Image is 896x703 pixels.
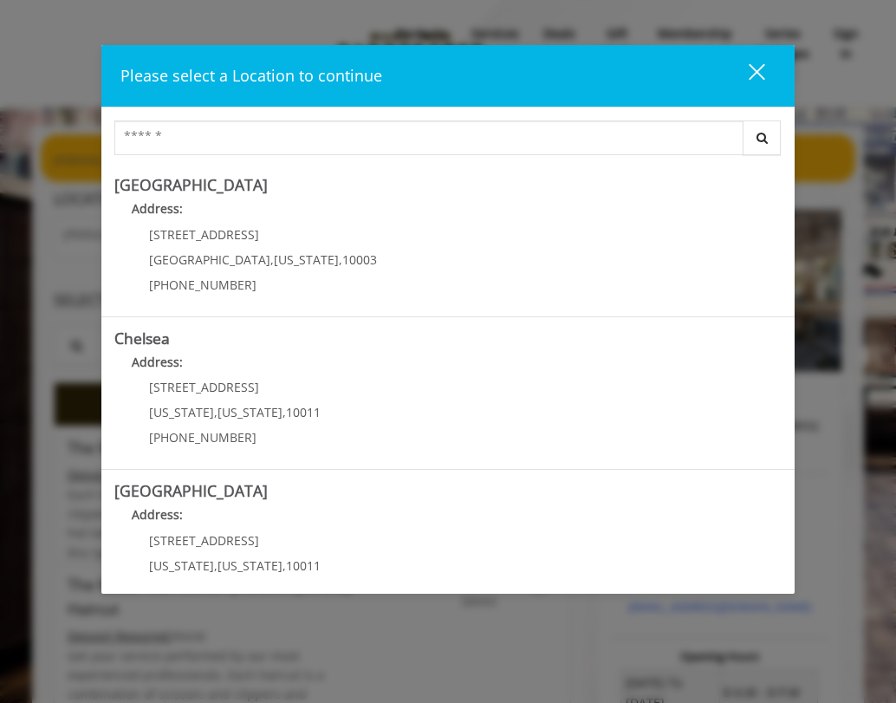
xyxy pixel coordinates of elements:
[114,174,268,195] b: [GEOGRAPHIC_DATA]
[214,557,218,574] span: ,
[114,480,268,501] b: [GEOGRAPHIC_DATA]
[132,506,183,523] b: Address:
[286,557,321,574] span: 10011
[286,404,321,420] span: 10011
[149,557,214,574] span: [US_STATE]
[717,58,776,94] button: close dialog
[270,251,274,268] span: ,
[149,583,256,599] span: [PHONE_NUMBER]
[114,120,743,155] input: Search Center
[149,226,259,243] span: [STREET_ADDRESS]
[218,404,282,420] span: [US_STATE]
[149,404,214,420] span: [US_STATE]
[274,251,339,268] span: [US_STATE]
[114,120,782,164] div: Center Select
[282,404,286,420] span: ,
[339,251,342,268] span: ,
[120,65,382,86] span: Please select a Location to continue
[729,62,763,88] div: close dialog
[149,251,270,268] span: [GEOGRAPHIC_DATA]
[752,132,772,144] i: Search button
[149,277,256,293] span: [PHONE_NUMBER]
[114,328,170,348] b: Chelsea
[149,429,256,446] span: [PHONE_NUMBER]
[132,354,183,370] b: Address:
[132,200,183,217] b: Address:
[218,557,282,574] span: [US_STATE]
[214,404,218,420] span: ,
[149,532,259,549] span: [STREET_ADDRESS]
[149,379,259,395] span: [STREET_ADDRESS]
[282,557,286,574] span: ,
[342,251,377,268] span: 10003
